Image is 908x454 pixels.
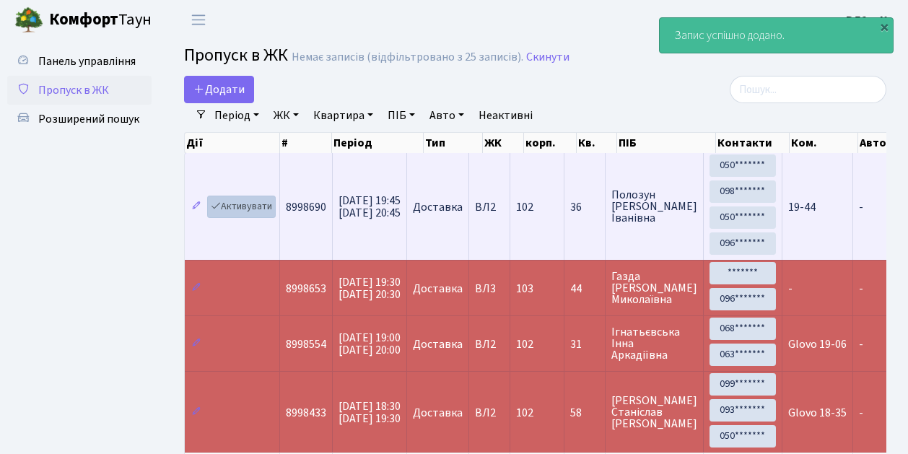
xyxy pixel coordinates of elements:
[617,133,716,153] th: ПІБ
[332,133,424,153] th: Період
[858,133,907,153] th: Авто
[611,189,697,224] span: Полозун [PERSON_NAME] Іванівна
[38,111,139,127] span: Розширений пошук
[570,283,599,294] span: 44
[516,199,533,215] span: 102
[788,199,816,215] span: 19-44
[730,76,886,103] input: Пошук...
[49,8,152,32] span: Таун
[38,82,109,98] span: Пропуск в ЖК
[38,53,136,69] span: Панель управління
[516,281,533,297] span: 103
[184,76,254,103] a: Додати
[611,395,697,429] span: [PERSON_NAME] Станіслав [PERSON_NAME]
[526,51,569,64] a: Скинути
[424,103,470,128] a: Авто
[788,281,793,297] span: -
[286,281,326,297] span: 8998653
[716,133,790,153] th: Контакти
[788,405,847,421] span: Glovo 18-35
[475,201,504,213] span: ВЛ2
[475,339,504,350] span: ВЛ2
[846,12,891,29] a: ВЛ2 -. К.
[7,47,152,76] a: Панель управління
[570,201,599,213] span: 36
[286,336,326,352] span: 8998554
[859,199,863,215] span: -
[859,281,863,297] span: -
[577,133,617,153] th: Кв.
[14,6,43,35] img: logo.png
[382,103,421,128] a: ПІБ
[307,103,379,128] a: Квартира
[516,405,533,421] span: 102
[339,330,401,358] span: [DATE] 19:00 [DATE] 20:00
[339,193,401,221] span: [DATE] 19:45 [DATE] 20:45
[846,12,891,28] b: ВЛ2 -. К.
[339,398,401,427] span: [DATE] 18:30 [DATE] 19:30
[859,336,863,352] span: -
[611,271,697,305] span: Газда [PERSON_NAME] Миколаївна
[424,133,483,153] th: Тип
[790,133,858,153] th: Ком.
[483,133,524,153] th: ЖК
[475,283,504,294] span: ВЛ3
[475,407,504,419] span: ВЛ2
[7,76,152,105] a: Пропуск в ЖК
[413,339,463,350] span: Доставка
[184,43,288,68] span: Пропуск в ЖК
[280,133,332,153] th: #
[268,103,305,128] a: ЖК
[859,405,863,421] span: -
[185,133,280,153] th: Дії
[413,407,463,419] span: Доставка
[516,336,533,352] span: 102
[877,19,891,34] div: ×
[193,82,245,97] span: Додати
[339,274,401,302] span: [DATE] 19:30 [DATE] 20:30
[473,103,538,128] a: Неактивні
[413,283,463,294] span: Доставка
[292,51,523,64] div: Немає записів (відфільтровано з 25 записів).
[611,326,697,361] span: Ігнатьєвська Інна Аркадіївна
[788,336,847,352] span: Glovo 19-06
[413,201,463,213] span: Доставка
[180,8,217,32] button: Переключити навігацію
[570,339,599,350] span: 31
[660,18,893,53] div: Запис успішно додано.
[209,103,265,128] a: Період
[207,196,276,218] a: Активувати
[7,105,152,134] a: Розширений пошук
[286,199,326,215] span: 8998690
[49,8,118,31] b: Комфорт
[570,407,599,419] span: 58
[286,405,326,421] span: 8998433
[524,133,577,153] th: корп.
